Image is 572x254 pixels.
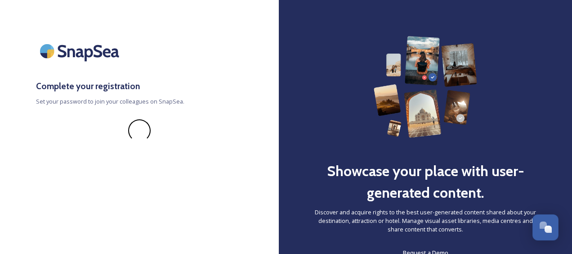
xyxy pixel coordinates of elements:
img: 63b42ca75bacad526042e722_Group%20154-p-800.png [374,36,477,138]
h2: Showcase your place with user-generated content. [315,160,536,204]
button: Open Chat [532,214,559,240]
img: SnapSea Logo [36,36,126,66]
span: Set your password to join your colleagues on SnapSea. [36,97,243,106]
h3: Complete your registration [36,80,243,93]
span: Discover and acquire rights to the best user-generated content shared about your destination, att... [315,208,536,234]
